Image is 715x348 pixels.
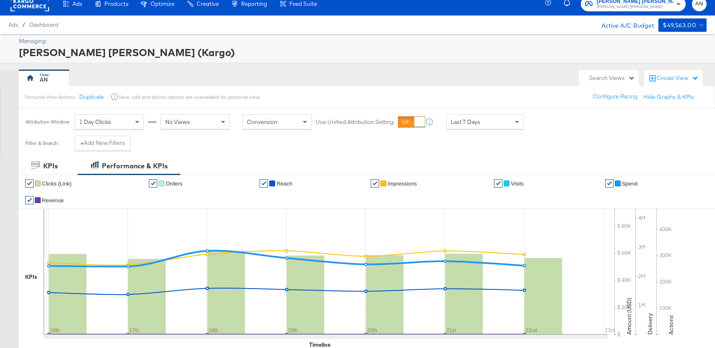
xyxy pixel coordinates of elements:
[241,0,267,7] span: Reporting
[289,0,317,7] span: Feed Suite
[316,118,395,126] label: Use Unified Attribution Setting:
[587,89,643,104] button: Configure Pacing
[42,180,72,187] span: Clicks (Link)
[247,118,277,126] span: Conversion
[276,180,292,187] span: Reach
[371,179,379,188] a: ✔
[625,298,633,335] text: Amount (USD)
[197,0,219,7] span: Creative
[81,139,84,147] strong: +
[451,118,480,126] span: Last 7 Days
[605,179,614,188] a: ✔
[260,179,268,188] a: ✔
[25,273,37,281] div: KPIs
[589,74,635,82] div: Search Views
[43,161,58,171] div: KPIs
[8,21,18,28] span: Ads
[19,45,705,59] div: [PERSON_NAME] [PERSON_NAME] (Kargo)
[104,0,128,7] span: Products
[646,313,654,335] text: Delivery
[25,140,59,146] div: Filter & Search:
[149,179,157,188] a: ✔
[25,119,70,125] div: Attribution Window:
[18,21,29,28] span: /
[387,180,417,187] span: Impressions
[657,74,699,82] div: Create View
[79,118,111,126] span: 1 Day Clicks
[25,196,34,204] a: ✔
[102,161,168,171] div: Performance & KPIs
[73,0,82,7] span: Ads
[166,180,182,187] span: Orders
[494,179,502,188] a: ✔
[119,94,260,101] div: Save, edit and delete options are unavailable for personal view.
[593,18,654,31] div: Active A/C Budget
[42,197,64,204] span: Revenue
[29,21,58,28] a: Dashboard
[165,118,190,126] span: No Views
[25,179,34,188] a: ✔
[40,76,48,84] div: AN
[597,4,673,10] span: [PERSON_NAME] [PERSON_NAME]
[511,180,524,187] span: Visits
[622,180,638,187] span: Spend
[25,94,76,101] div: Personal View Actions:
[75,136,131,151] button: +Add New Filters
[79,93,104,101] button: Duplicate
[667,315,675,335] text: Actions
[658,18,707,32] button: $49,563.00
[663,20,696,31] div: $49,563.00
[151,0,174,7] span: Optimize
[19,37,705,45] div: Managing:
[643,93,694,101] button: Hide Graphs & KPIs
